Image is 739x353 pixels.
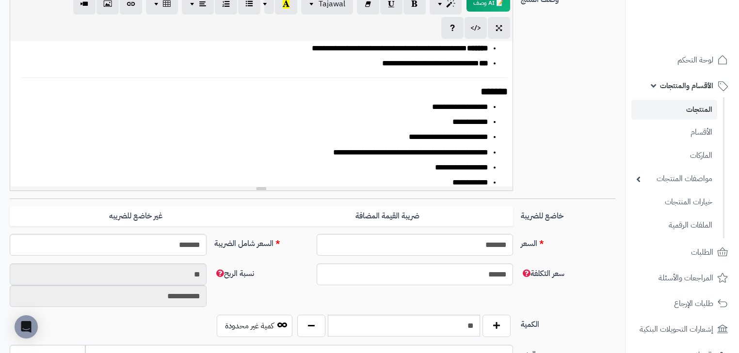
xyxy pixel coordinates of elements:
[673,21,730,42] img: logo-2.png
[631,266,733,290] a: المراجعات والأسئلة
[677,53,713,67] span: لوحة التحكم
[517,206,619,222] label: خاضع للضريبة
[631,292,733,315] a: طلبات الإرجاع
[631,48,733,72] a: لوحة التحكم
[659,271,713,285] span: المراجعات والأسئلة
[517,315,619,330] label: الكمية
[631,192,717,213] a: خيارات المنتجات
[674,297,713,310] span: طلبات الإرجاع
[640,322,713,336] span: إشعارات التحويلات البنكية
[521,268,564,279] span: سعر التكلفة
[631,241,733,264] a: الطلبات
[631,100,717,120] a: المنتجات
[210,234,313,249] label: السعر شامل الضريبة
[631,215,717,236] a: الملفات الرقمية
[660,79,713,92] span: الأقسام والمنتجات
[691,246,713,259] span: الطلبات
[631,122,717,143] a: الأقسام
[10,206,261,226] label: غير خاضع للضريبه
[631,318,733,341] a: إشعارات التحويلات البنكية
[631,145,717,166] a: الماركات
[261,206,513,226] label: ضريبة القيمة المضافة
[631,169,717,189] a: مواصفات المنتجات
[15,315,38,338] div: Open Intercom Messenger
[517,234,619,249] label: السعر
[214,268,254,279] span: نسبة الربح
